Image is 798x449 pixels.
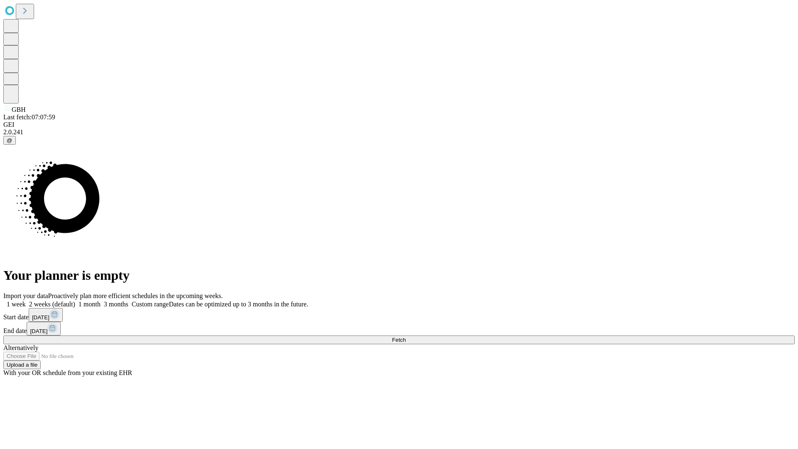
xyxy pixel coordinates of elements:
[27,322,61,336] button: [DATE]
[7,301,26,308] span: 1 week
[3,369,132,376] span: With your OR schedule from your existing EHR
[3,308,795,322] div: Start date
[12,106,26,113] span: GBH
[3,136,16,145] button: @
[3,344,38,351] span: Alternatively
[3,360,41,369] button: Upload a file
[3,121,795,128] div: GEI
[3,268,795,283] h1: Your planner is empty
[392,337,406,343] span: Fetch
[79,301,101,308] span: 1 month
[104,301,128,308] span: 3 months
[29,308,63,322] button: [DATE]
[132,301,169,308] span: Custom range
[29,301,75,308] span: 2 weeks (default)
[7,137,12,143] span: @
[3,336,795,344] button: Fetch
[3,113,55,121] span: Last fetch: 07:07:59
[3,322,795,336] div: End date
[32,314,49,321] span: [DATE]
[30,328,47,334] span: [DATE]
[169,301,308,308] span: Dates can be optimized up to 3 months in the future.
[48,292,223,299] span: Proactively plan more efficient schedules in the upcoming weeks.
[3,292,48,299] span: Import your data
[3,128,795,136] div: 2.0.241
